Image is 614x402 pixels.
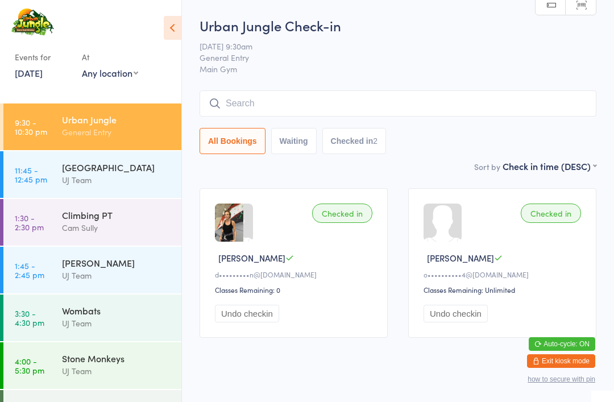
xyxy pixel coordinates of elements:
[3,103,181,150] a: 9:30 -10:30 pmUrban JungleGeneral Entry
[528,375,595,383] button: how to secure with pin
[3,151,181,198] a: 11:45 -12:45 pm[GEOGRAPHIC_DATA]UJ Team
[200,128,265,154] button: All Bookings
[62,173,172,187] div: UJ Team
[11,9,54,36] img: Urban Jungle Indoor Rock Climbing
[15,309,44,327] time: 3:30 - 4:30 pm
[15,261,44,279] time: 1:45 - 2:45 pm
[15,165,47,184] time: 11:45 - 12:45 pm
[427,252,494,264] span: [PERSON_NAME]
[373,136,377,146] div: 2
[62,209,172,221] div: Climbing PT
[322,128,387,154] button: Checked in2
[424,270,584,279] div: o••••••••••4@[DOMAIN_NAME]
[15,67,43,79] a: [DATE]
[62,256,172,269] div: [PERSON_NAME]
[62,161,172,173] div: [GEOGRAPHIC_DATA]
[521,204,581,223] div: Checked in
[62,126,172,139] div: General Entry
[82,48,138,67] div: At
[424,305,488,322] button: Undo checkin
[3,295,181,341] a: 3:30 -4:30 pmWombatsUJ Team
[200,16,596,35] h2: Urban Jungle Check-in
[3,199,181,246] a: 1:30 -2:30 pmClimbing PTCam Sully
[200,90,596,117] input: Search
[200,40,579,52] span: [DATE] 9:30am
[62,352,172,364] div: Stone Monkeys
[62,221,172,234] div: Cam Sully
[3,247,181,293] a: 1:45 -2:45 pm[PERSON_NAME]UJ Team
[215,270,376,279] div: d•••••••••n@[DOMAIN_NAME]
[215,204,243,242] img: image1584166600.png
[474,161,500,172] label: Sort by
[215,285,376,295] div: Classes Remaining: 0
[15,357,44,375] time: 4:00 - 5:30 pm
[271,128,317,154] button: Waiting
[503,160,596,172] div: Check in time (DESC)
[218,252,285,264] span: [PERSON_NAME]
[15,118,47,136] time: 9:30 - 10:30 pm
[62,269,172,282] div: UJ Team
[312,204,372,223] div: Checked in
[215,305,279,322] button: Undo checkin
[15,213,44,231] time: 1:30 - 2:30 pm
[62,113,172,126] div: Urban Jungle
[62,364,172,378] div: UJ Team
[424,285,584,295] div: Classes Remaining: Unlimited
[62,304,172,317] div: Wombats
[15,48,70,67] div: Events for
[82,67,138,79] div: Any location
[200,52,579,63] span: General Entry
[200,63,596,74] span: Main Gym
[62,317,172,330] div: UJ Team
[529,337,595,351] button: Auto-cycle: ON
[527,354,595,368] button: Exit kiosk mode
[3,342,181,389] a: 4:00 -5:30 pmStone MonkeysUJ Team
